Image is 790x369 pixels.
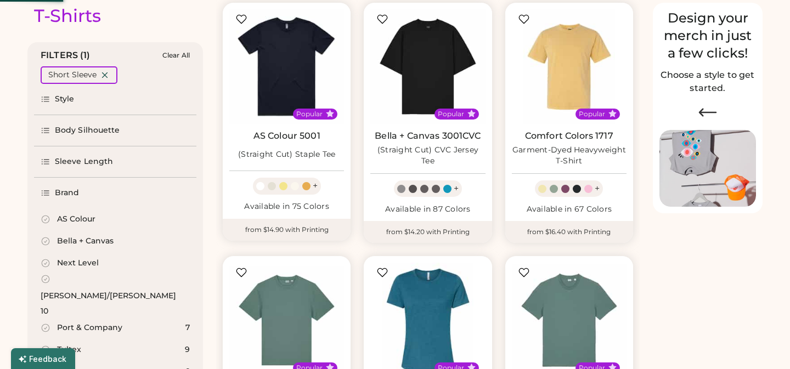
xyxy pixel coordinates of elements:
[438,110,464,118] div: Popular
[48,70,97,81] div: Short Sleeve
[659,9,756,62] div: Design your merch in just a few clicks!
[223,219,351,241] div: from $14.90 with Printing
[659,130,756,207] img: Image of Lisa Congdon Eye Print on T-Shirt and Hat
[370,145,485,167] div: (Straight Cut) CVC Jersey Tee
[57,322,122,333] div: Port & Company
[55,94,75,105] div: Style
[595,183,600,195] div: +
[57,258,99,269] div: Next Level
[238,149,335,160] div: (Straight Cut) Staple Tee
[512,204,627,215] div: Available in 67 Colors
[34,5,101,27] div: T-Shirts
[296,110,323,118] div: Popular
[326,110,334,118] button: Popular Style
[364,221,492,243] div: from $14.20 with Printing
[229,9,344,124] img: AS Colour 5001 (Straight Cut) Staple Tee
[608,110,617,118] button: Popular Style
[41,291,176,302] div: [PERSON_NAME]/[PERSON_NAME]
[512,9,627,124] img: Comfort Colors 1717 Garment-Dyed Heavyweight T-Shirt
[57,236,114,247] div: Bella + Canvas
[313,180,318,192] div: +
[525,130,613,141] a: Comfort Colors 1717
[579,110,605,118] div: Popular
[370,9,485,124] img: BELLA + CANVAS 3001CVC (Straight Cut) CVC Jersey Tee
[505,221,633,243] div: from $16.40 with Printing
[659,69,756,95] h2: Choose a style to get started.
[375,130,481,141] a: Bella + Canvas 3001CVC
[229,201,344,212] div: Available in 75 Colors
[162,52,190,59] div: Clear All
[512,145,627,167] div: Garment-Dyed Heavyweight T-Shirt
[55,188,80,198] div: Brand
[185,322,190,333] div: 7
[55,125,120,136] div: Body Silhouette
[57,214,95,225] div: AS Colour
[185,344,190,355] div: 9
[253,130,320,141] a: AS Colour 5001
[467,110,476,118] button: Popular Style
[57,344,81,355] div: Tultex
[370,204,485,215] div: Available in 87 Colors
[41,49,91,62] div: FILTERS (1)
[454,183,459,195] div: +
[41,306,48,317] div: 10
[55,156,113,167] div: Sleeve Length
